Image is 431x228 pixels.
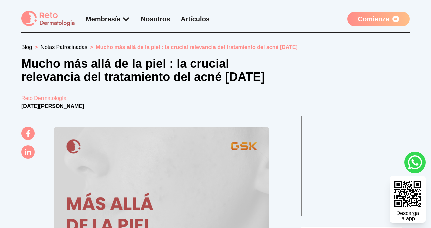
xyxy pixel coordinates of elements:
[21,57,278,84] h1: Mucho más allá de la piel : la crucial relevancia del tratamiento del acné [DATE]
[181,15,210,23] a: Artículos
[396,211,419,221] div: Descarga la app
[96,44,297,50] span: Mucho más allá de la piel : la crucial relevancia del tratamiento del acné [DATE]
[21,102,410,110] p: [DATE][PERSON_NAME]
[86,14,130,24] div: Membresía
[21,94,410,102] a: Reto Dermatología
[21,11,75,27] img: logo Reto dermatología
[141,15,170,23] a: Nosotros
[347,12,410,26] a: Comienza
[40,44,87,50] a: Notas Patrocinadas
[21,44,32,50] a: Blog
[90,44,93,50] span: >
[35,44,38,50] span: >
[404,152,426,173] a: whatsapp button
